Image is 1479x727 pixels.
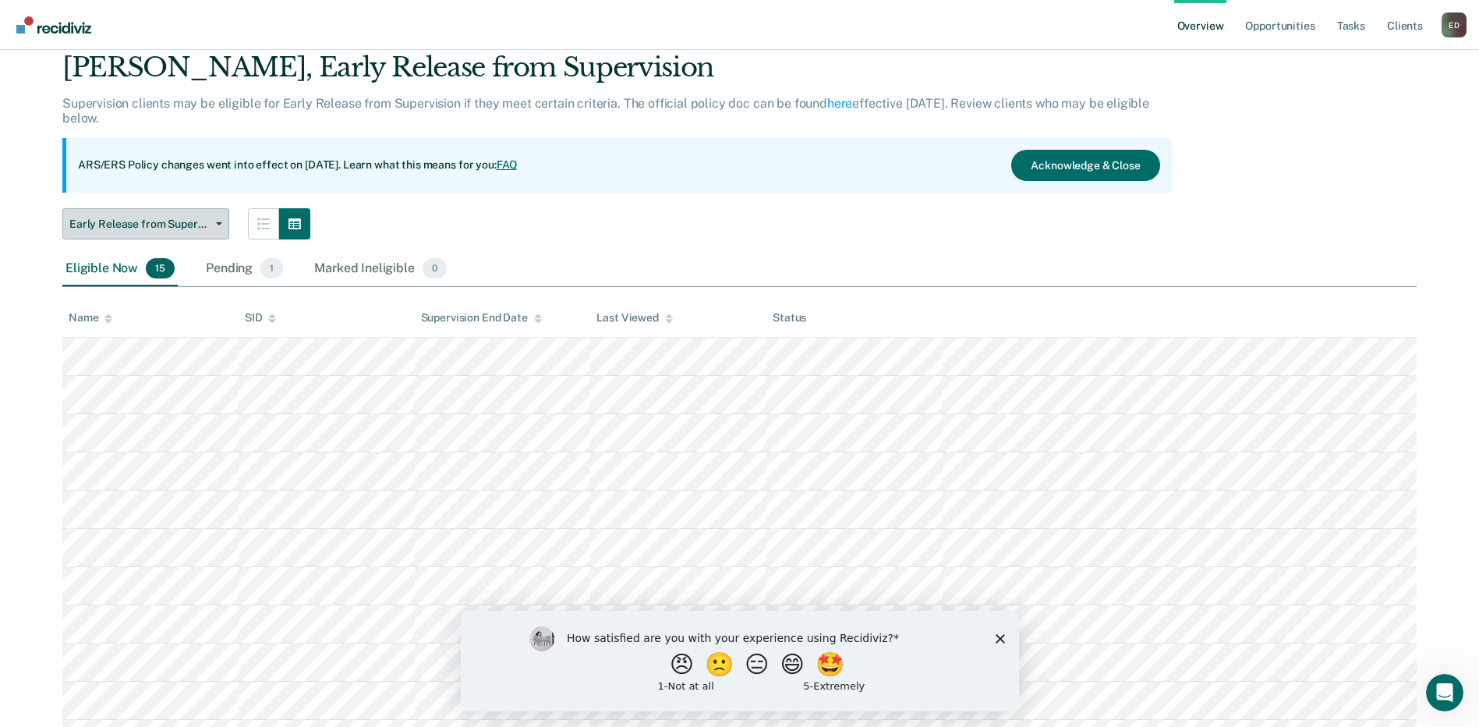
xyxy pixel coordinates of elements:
a: here [827,96,852,111]
button: Early Release from Supervision [62,208,229,239]
a: FAQ [497,158,518,171]
div: E D [1442,12,1467,37]
div: Pending1 [203,252,286,286]
div: Supervision End Date [421,311,542,324]
p: ARS/ERS Policy changes went into effect on [DATE]. Learn what this means for you: [78,158,518,173]
span: Early Release from Supervision [69,218,210,231]
div: Marked Ineligible0 [311,252,450,286]
p: Supervision clients may be eligible for Early Release from Supervision if they meet certain crite... [62,96,1149,126]
div: Last Viewed [596,311,672,324]
iframe: Survey by Kim from Recidiviz [461,611,1019,711]
div: Name [69,311,112,324]
div: Status [773,311,806,324]
div: SID [245,311,277,324]
img: Recidiviz [16,16,91,34]
iframe: Intercom live chat [1426,674,1463,711]
span: 1 [260,258,283,278]
div: [PERSON_NAME], Early Release from Supervision [62,51,1172,96]
div: Eligible Now15 [62,252,178,286]
span: 15 [146,258,175,278]
button: Profile dropdown button [1442,12,1467,37]
button: Acknowledge & Close [1011,150,1159,181]
span: 0 [423,258,447,278]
